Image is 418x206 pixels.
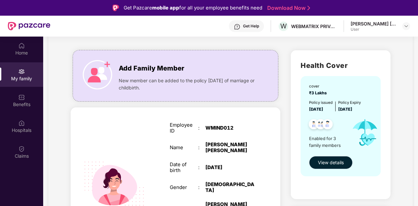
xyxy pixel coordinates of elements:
[198,184,205,190] div: :
[113,5,119,11] img: Logo
[18,120,25,126] img: svg+xml;base64,PHN2ZyBpZD0iSG9zcGl0YWxzIiB4bWxucz0iaHR0cDovL3d3dy53My5vcmcvMjAwMC9zdmciIHdpZHRoPS...
[243,24,259,29] div: Get Help
[152,5,179,11] strong: mobile app
[313,117,329,133] img: svg+xml;base64,PHN2ZyB4bWxucz0iaHR0cDovL3d3dy53My5vcmcvMjAwMC9zdmciIHdpZHRoPSI0OC45MTUiIGhlaWdodD...
[170,145,198,151] div: Name
[119,63,184,73] span: Add Family Member
[351,21,396,27] div: [PERSON_NAME] [PERSON_NAME]
[205,165,255,170] div: [DATE]
[205,182,255,193] div: [DEMOGRAPHIC_DATA]
[8,22,50,30] img: New Pazcare Logo
[170,162,198,173] div: Date of birth
[18,68,25,75] img: svg+xml;base64,PHN2ZyB3aWR0aD0iMjAiIGhlaWdodD0iMjAiIHZpZXdCb3g9IjAgMCAyMCAyMCIgZmlsbD0ibm9uZSIgeG...
[309,156,353,169] button: View details
[307,5,310,11] img: Stroke
[291,23,337,29] div: WEBMATRIX PRIVATE LIMITED
[347,113,384,153] img: icon
[198,125,205,131] div: :
[198,145,205,151] div: :
[170,122,198,134] div: Employee ID
[338,107,352,112] span: [DATE]
[234,24,240,30] img: svg+xml;base64,PHN2ZyBpZD0iSGVscC0zMngzMiIgeG1sbnM9Imh0dHA6Ly93d3cudzMub3JnLzIwMDAvc3ZnIiB3aWR0aD...
[124,4,262,12] div: Get Pazcare for all your employee benefits need
[83,60,112,89] img: icon
[18,94,25,101] img: svg+xml;base64,PHN2ZyBpZD0iQmVuZWZpdHMiIHhtbG5zPSJodHRwOi8vd3d3LnczLm9yZy8yMDAwL3N2ZyIgd2lkdGg9Ij...
[309,90,329,95] span: ₹3 Lakhs
[301,60,380,71] h2: Health Cover
[320,117,336,133] img: svg+xml;base64,PHN2ZyB4bWxucz0iaHR0cDovL3d3dy53My5vcmcvMjAwMC9zdmciIHdpZHRoPSI0OC45NDMiIGhlaWdodD...
[351,27,396,32] div: User
[338,100,361,105] div: Policy Expiry
[205,142,255,153] div: [PERSON_NAME] [PERSON_NAME]
[309,107,323,112] span: [DATE]
[170,184,198,190] div: Gender
[18,146,25,152] img: svg+xml;base64,PHN2ZyBpZD0iQ2xhaW0iIHhtbG5zPSJodHRwOi8vd3d3LnczLm9yZy8yMDAwL3N2ZyIgd2lkdGg9IjIwIi...
[280,22,287,30] span: W
[306,117,322,133] img: svg+xml;base64,PHN2ZyB4bWxucz0iaHR0cDovL3d3dy53My5vcmcvMjAwMC9zdmciIHdpZHRoPSI0OC45NDMiIGhlaWdodD...
[318,159,344,166] span: View details
[267,5,308,11] a: Download Now
[18,42,25,49] img: svg+xml;base64,PHN2ZyBpZD0iSG9tZSIgeG1sbnM9Imh0dHA6Ly93d3cudzMub3JnLzIwMDAvc3ZnIiB3aWR0aD0iMjAiIG...
[309,100,333,105] div: Policy issued
[119,77,258,91] span: New member can be added to the policy [DATE] of marriage or childbirth.
[205,125,255,131] div: WMIND012
[404,24,409,29] img: svg+xml;base64,PHN2ZyBpZD0iRHJvcGRvd24tMzJ4MzIiIHhtbG5zPSJodHRwOi8vd3d3LnczLm9yZy8yMDAwL3N2ZyIgd2...
[309,135,347,149] span: Enabled for 3 family members
[309,83,329,89] div: cover
[198,165,205,170] div: :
